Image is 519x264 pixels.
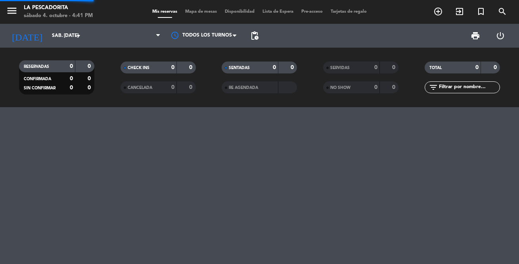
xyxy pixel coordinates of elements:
i: exit_to_app [455,7,464,16]
strong: 0 [291,65,295,70]
strong: 0 [494,65,498,70]
span: Mapa de mesas [181,10,221,14]
strong: 0 [88,64,92,69]
div: La Pescadorita [24,4,93,12]
input: Filtrar por nombre... [438,83,500,92]
span: TOTAL [429,66,442,70]
span: pending_actions [250,31,259,40]
strong: 0 [70,64,73,69]
i: turned_in_not [476,7,486,16]
strong: 0 [392,85,397,90]
div: sábado 4. octubre - 4:41 PM [24,12,93,20]
span: RESERVADAS [24,65,49,69]
i: arrow_drop_down [74,31,83,40]
strong: 0 [189,85,194,90]
button: menu [6,5,18,19]
span: SERVIDAS [330,66,350,70]
span: CONFIRMADA [24,77,51,81]
strong: 0 [374,65,377,70]
span: Lista de Espera [259,10,297,14]
i: power_settings_new [496,31,505,40]
span: Mis reservas [148,10,181,14]
span: Disponibilidad [221,10,259,14]
strong: 0 [70,76,73,81]
strong: 0 [70,85,73,91]
strong: 0 [88,76,92,81]
span: NO SHOW [330,86,350,90]
strong: 0 [189,65,194,70]
span: SENTADAS [229,66,250,70]
span: Tarjetas de regalo [327,10,371,14]
span: print [471,31,480,40]
strong: 0 [171,85,174,90]
span: CHECK INS [128,66,149,70]
i: [DATE] [6,27,48,44]
strong: 0 [392,65,397,70]
i: search [498,7,507,16]
strong: 0 [171,65,174,70]
i: menu [6,5,18,17]
span: SIN CONFIRMAR [24,86,56,90]
i: add_circle_outline [433,7,443,16]
strong: 0 [88,85,92,91]
i: filter_list [429,83,438,92]
strong: 0 [475,65,479,70]
strong: 0 [374,85,377,90]
span: RE AGENDADA [229,86,258,90]
div: LOG OUT [488,24,513,48]
strong: 0 [273,65,276,70]
span: Pre-acceso [297,10,327,14]
span: CANCELADA [128,86,152,90]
